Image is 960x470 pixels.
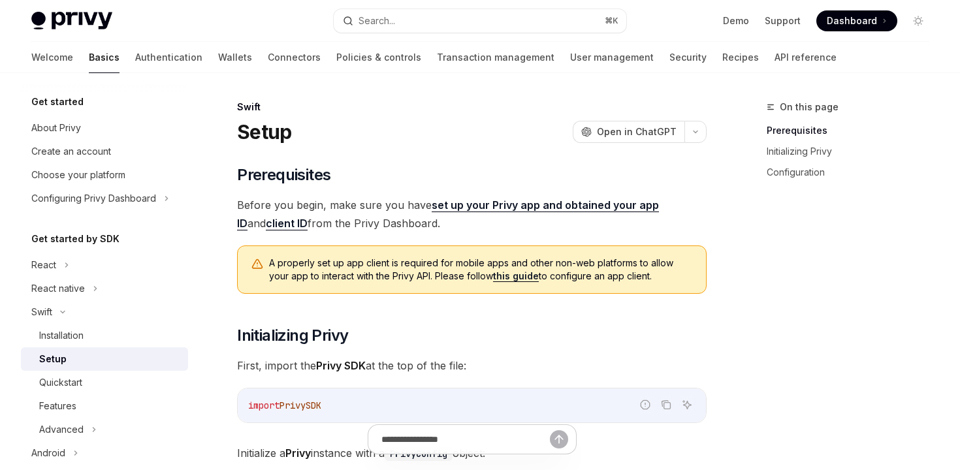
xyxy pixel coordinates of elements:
a: Policies & controls [336,42,421,73]
span: On this page [780,99,839,115]
a: Connectors [268,42,321,73]
div: About Privy [31,120,81,136]
span: PrivySDK [280,399,321,411]
a: Prerequisites [767,120,939,141]
a: Welcome [31,42,73,73]
button: Open in ChatGPT [573,121,684,143]
span: Before you begin, make sure you have and from the Privy Dashboard. [237,196,707,232]
div: Quickstart [39,375,82,390]
button: Search...⌘K [334,9,626,33]
strong: Privy SDK [316,359,366,372]
a: this guide [493,270,539,282]
a: Support [765,14,801,27]
button: Send message [550,430,568,448]
h5: Get started [31,94,84,110]
div: Choose your platform [31,167,125,183]
div: Create an account [31,144,111,159]
span: First, import the at the top of the file: [237,356,707,375]
a: Basics [89,42,120,73]
div: React native [31,281,85,296]
a: Installation [21,324,188,347]
span: Open in ChatGPT [597,125,677,138]
a: Recipes [722,42,759,73]
div: Search... [359,13,395,29]
div: Configuring Privy Dashboard [31,191,156,206]
span: A properly set up app client is required for mobile apps and other non-web platforms to allow you... [269,257,693,283]
span: Dashboard [827,14,877,27]
svg: Warning [251,258,264,271]
a: Quickstart [21,371,188,394]
div: React [31,257,56,273]
h1: Setup [237,120,291,144]
a: Security [669,42,707,73]
button: Ask AI [679,396,696,413]
span: import [248,399,280,411]
a: Choose your platform [21,163,188,187]
div: Advanced [39,422,84,437]
div: Setup [39,351,67,367]
a: Transaction management [437,42,554,73]
a: client ID [266,217,308,230]
a: Create an account [21,140,188,163]
a: Dashboard [816,10,897,31]
button: Copy the contents from the code block [658,396,675,413]
a: Authentication [135,42,202,73]
div: Swift [31,304,52,320]
a: Features [21,394,188,418]
div: Installation [39,328,84,343]
img: light logo [31,12,112,30]
div: Features [39,398,76,414]
div: Android [31,445,65,461]
div: Swift [237,101,707,114]
a: Setup [21,347,188,371]
h5: Get started by SDK [31,231,120,247]
button: Report incorrect code [637,396,654,413]
a: API reference [775,42,837,73]
a: Wallets [218,42,252,73]
a: User management [570,42,654,73]
span: Initializing Privy [237,325,348,346]
span: Prerequisites [237,164,330,185]
a: Configuration [767,162,939,183]
a: About Privy [21,116,188,140]
a: Initializing Privy [767,141,939,162]
span: ⌘ K [605,16,618,26]
button: Toggle dark mode [908,10,929,31]
a: Demo [723,14,749,27]
a: set up your Privy app and obtained your app ID [237,198,659,230]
